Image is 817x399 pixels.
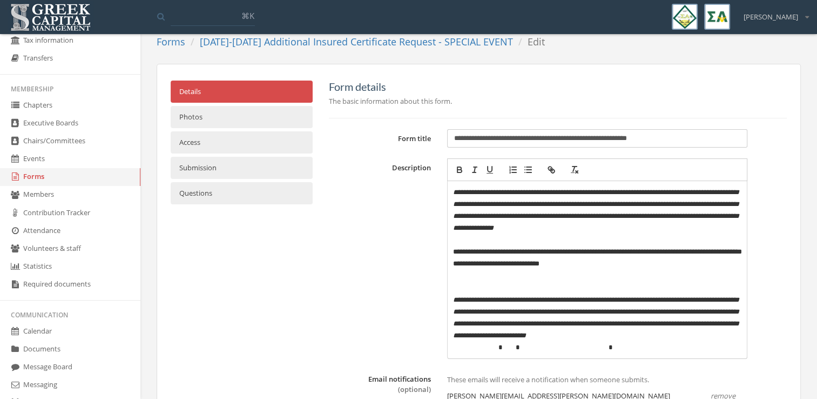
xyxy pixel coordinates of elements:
li: Edit [513,35,545,49]
p: These emails will receive a notification when someone submits. [447,374,747,385]
a: Details [171,81,313,103]
a: [DATE]-[DATE] Additional Insured Certificate Request - SPECIAL EVENT [200,35,513,48]
span: [PERSON_NAME] [744,12,798,22]
div: [PERSON_NAME] [737,4,809,22]
p: The basic information about this form. [329,95,787,107]
a: Questions [171,182,313,204]
a: Submission [171,157,313,179]
h5: Form details [329,81,787,92]
span: (optional) [398,384,431,394]
a: Access [171,131,313,154]
label: Email notifications [368,374,431,394]
span: ⌘K [241,10,254,21]
label: Form title [321,130,440,144]
a: Photos [171,106,313,128]
label: Description [321,159,440,173]
a: Forms [157,35,185,48]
